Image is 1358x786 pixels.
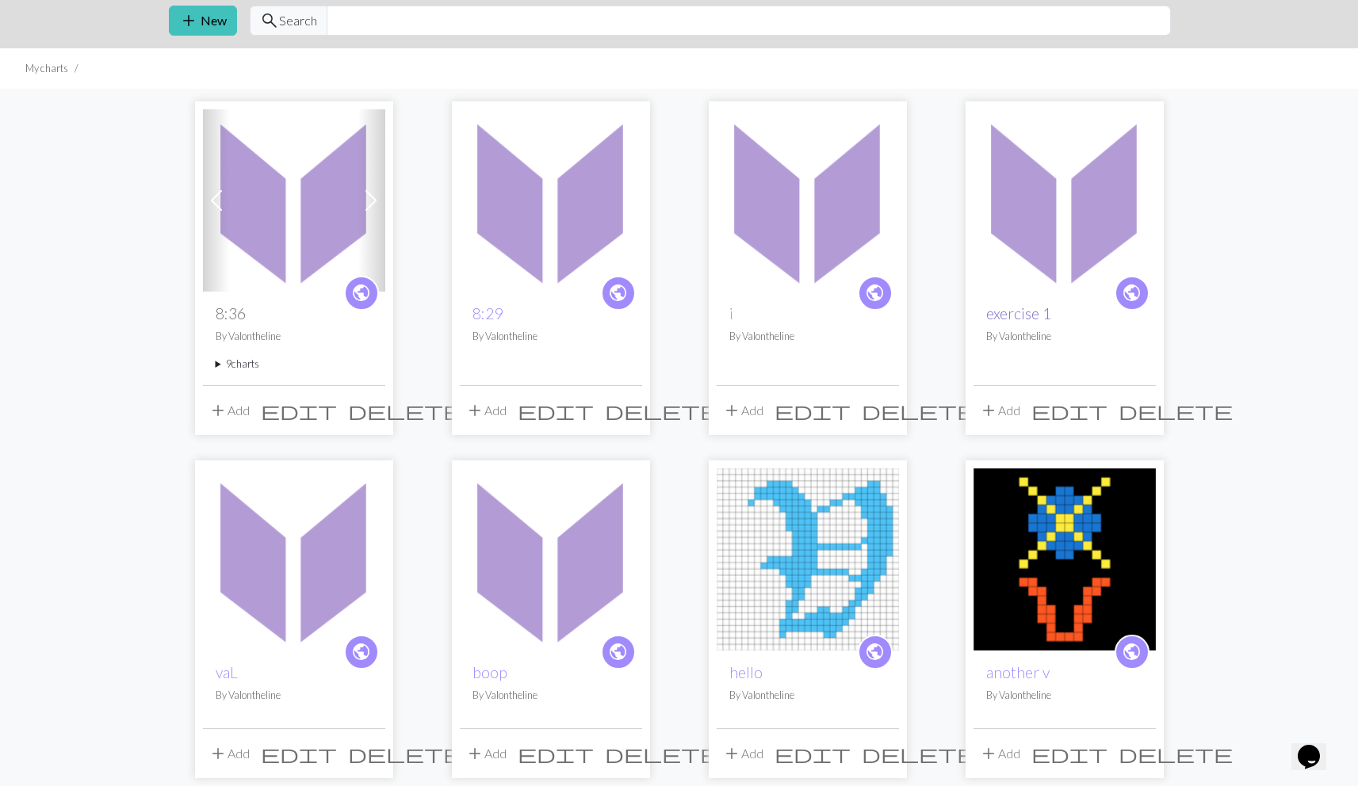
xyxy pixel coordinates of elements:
a: 8:29 [472,304,503,322]
a: exercise 1 [974,191,1156,206]
button: Add [974,395,1026,425]
img: v flowers [717,109,899,292]
i: public [351,277,371,309]
button: Edit [769,738,856,769]
i: public [865,277,885,309]
span: add [979,742,998,765]
button: Add [203,738,255,769]
button: Edit [1026,395,1113,425]
button: Delete [1113,738,1238,769]
img: boop [460,468,642,651]
button: Delete [1113,395,1238,425]
span: delete [862,742,976,765]
a: vaL [216,663,238,681]
i: Edit [261,744,337,763]
span: search [260,10,279,32]
i: public [1122,277,1142,309]
i: Edit [775,744,851,763]
button: Delete [342,738,468,769]
span: public [1122,639,1142,664]
span: edit [261,399,337,422]
span: delete [348,742,462,765]
i: Edit [1031,401,1107,420]
span: delete [1119,742,1233,765]
img: vaL [203,468,385,651]
span: delete [348,399,462,422]
i: Edit [1031,744,1107,763]
i: Edit [518,744,594,763]
summary: 9charts [216,357,373,372]
button: Edit [512,395,599,425]
span: public [865,639,885,664]
span: add [722,399,741,422]
span: add [465,399,484,422]
li: My charts [25,61,68,76]
span: add [208,399,228,422]
img: yellow i leaning [460,109,642,292]
span: public [608,639,628,664]
span: add [208,742,228,765]
i: Edit [261,401,337,420]
p: By Valontheline [472,329,629,344]
img: v pattern christmas [203,109,385,292]
img: exercise 1 [974,109,1156,292]
button: Delete [599,395,725,425]
a: boop [460,550,642,565]
p: By Valontheline [216,329,373,344]
a: i [729,304,733,322]
button: New [169,6,237,36]
span: add [465,742,484,765]
span: public [351,280,371,305]
button: Edit [1026,738,1113,769]
span: edit [518,399,594,422]
p: By Valontheline [986,688,1143,703]
span: Search [279,11,317,30]
i: public [865,636,885,668]
span: edit [261,742,337,765]
span: edit [1031,742,1107,765]
i: public [1122,636,1142,668]
button: Add [203,395,255,425]
span: public [865,280,885,305]
button: Edit [255,738,342,769]
span: delete [1119,399,1233,422]
button: Delete [856,738,981,769]
button: Add [717,738,769,769]
span: public [351,639,371,664]
img: another v [974,468,1156,651]
p: By Valontheline [729,329,886,344]
button: Add [460,738,512,769]
a: another v [974,550,1156,565]
p: By Valontheline [472,688,629,703]
a: another v [986,663,1050,681]
a: public [601,276,636,311]
a: public [344,635,379,670]
a: public [858,276,893,311]
button: Add [460,395,512,425]
a: v flowers [717,191,899,206]
a: public [344,276,379,311]
button: Delete [342,395,468,425]
a: boop [472,663,507,681]
span: delete [605,399,719,422]
a: public [858,635,893,670]
a: vaL [203,550,385,565]
span: public [608,280,628,305]
i: public [608,636,628,668]
i: public [351,636,371,668]
span: edit [775,399,851,422]
span: add [179,10,198,32]
a: hello [717,550,899,565]
a: public [1115,276,1150,311]
button: Delete [856,395,981,425]
img: hello [717,468,899,651]
iframe: chat widget [1291,723,1342,770]
i: public [608,277,628,309]
span: delete [605,742,719,765]
span: delete [862,399,976,422]
button: Edit [512,738,599,769]
button: Delete [599,738,725,769]
h2: 8:36 [216,304,373,322]
button: Add [974,738,1026,769]
a: yellow i leaning [460,191,642,206]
